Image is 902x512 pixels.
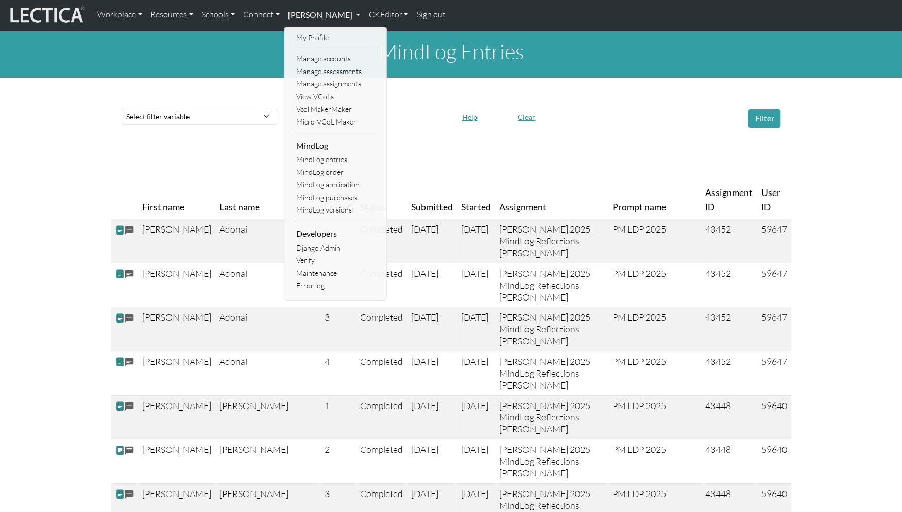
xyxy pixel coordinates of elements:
td: 3 [320,307,356,351]
td: [DATE] [457,263,495,307]
img: lecticalive [8,5,85,25]
button: Clear [513,109,540,125]
td: [PERSON_NAME] [138,395,215,439]
td: [DATE] [457,219,495,263]
span: view [115,401,125,412]
th: Started [457,182,495,219]
td: [DATE] [407,219,457,263]
a: Maintenance [294,267,379,280]
td: [PERSON_NAME] [138,219,215,263]
a: Manage assessments [294,65,379,78]
a: Manage accounts [294,52,379,65]
td: [DATE] [407,263,457,307]
td: PM LDP 2025 [608,395,701,439]
a: Manage assignments [294,78,379,91]
a: MindLog application [294,179,379,191]
td: PM LDP 2025 [608,439,701,484]
td: 59647 [757,351,791,395]
a: Schools [197,4,239,26]
th: Prompt name [608,182,701,219]
td: Completed [356,351,407,395]
td: [DATE] [457,439,495,484]
th: Assignment [495,182,608,219]
td: 1 [320,395,356,439]
span: view [115,489,125,500]
span: comments [125,357,134,368]
td: Adonai [215,351,320,395]
a: Workplace [93,4,146,26]
span: comments [125,224,134,236]
span: comments [125,489,134,501]
td: Adonai [215,263,320,307]
th: Assignment ID [701,182,757,219]
td: [PERSON_NAME] 2025 MindLog Reflections [PERSON_NAME] [495,351,608,395]
td: [PERSON_NAME] [138,439,215,484]
td: [DATE] [457,307,495,351]
td: Completed [356,395,407,439]
td: 43448 [701,395,757,439]
td: [DATE] [407,395,457,439]
a: MindLog versions [294,204,379,217]
td: [DATE] [407,439,457,484]
span: view [115,224,125,235]
td: [DATE] [457,351,495,395]
td: [PERSON_NAME] [138,351,215,395]
ul: [PERSON_NAME] [294,31,379,292]
td: 43452 [701,351,757,395]
td: [PERSON_NAME] [138,307,215,351]
td: [PERSON_NAME] 2025 MindLog Reflections [PERSON_NAME] [495,439,608,484]
span: view [115,269,125,279]
a: MindLog purchases [294,191,379,204]
td: 59640 [757,439,791,484]
td: [PERSON_NAME] [215,395,320,439]
td: Completed [356,439,407,484]
a: Connect [239,4,284,26]
th: Submitted [407,182,457,219]
li: MindLog [294,137,379,154]
td: 59647 [757,307,791,351]
a: Error log [294,279,379,292]
button: Help [457,109,482,125]
th: Last name [215,182,320,219]
span: view [115,357,125,367]
a: Micro-VCoL Maker [294,116,379,129]
th: User ID [757,182,791,219]
td: 43448 [701,439,757,484]
a: Sign out [412,4,449,26]
span: comments [125,401,134,413]
td: [PERSON_NAME] [138,263,215,307]
a: Help [457,111,482,121]
a: Vcol MakerMaker [294,103,379,116]
td: [DATE] [407,307,457,351]
td: 59647 [757,219,791,263]
td: [PERSON_NAME] [215,439,320,484]
span: comments [125,445,134,456]
span: view [115,445,125,455]
td: [DATE] [457,395,495,439]
td: PM LDP 2025 [608,351,701,395]
a: MindLog order [294,166,379,179]
a: CKEditor [364,4,412,26]
td: [DATE] [407,351,457,395]
td: 2 [320,439,356,484]
button: Filter [748,109,780,128]
a: My Profile [294,31,379,44]
td: PM LDP 2025 [608,263,701,307]
td: 43452 [701,219,757,263]
a: [PERSON_NAME] [284,4,364,26]
span: comments [125,269,134,280]
td: 43452 [701,307,757,351]
td: [PERSON_NAME] 2025 MindLog Reflections [PERSON_NAME] [495,307,608,351]
td: Completed [356,307,407,351]
td: 59647 [757,263,791,307]
td: [PERSON_NAME] 2025 MindLog Reflections [PERSON_NAME] [495,219,608,263]
td: [PERSON_NAME] 2025 MindLog Reflections [PERSON_NAME] [495,263,608,307]
td: 59640 [757,395,791,439]
a: Django Admin [294,242,379,255]
span: comments [125,313,134,325]
a: Resources [146,4,197,26]
a: MindLog entries [294,153,379,166]
li: Developers [294,225,379,242]
td: [PERSON_NAME] 2025 MindLog Reflections [PERSON_NAME] [495,395,608,439]
a: Verify [294,254,379,267]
